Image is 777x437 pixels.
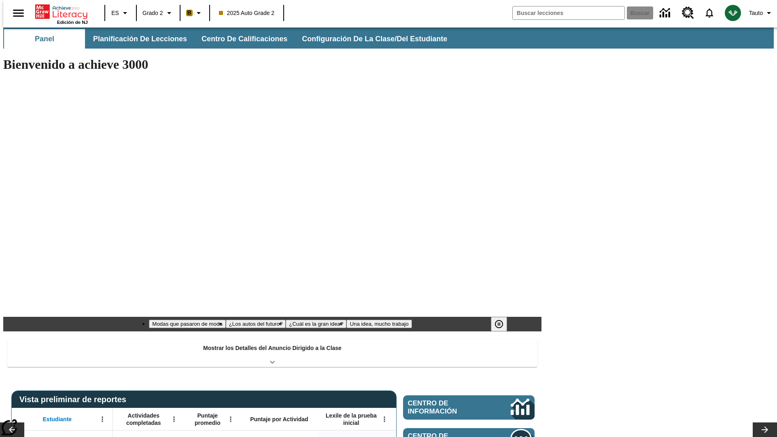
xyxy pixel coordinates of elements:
button: Carrusel de lecciones, seguir [753,422,777,437]
p: Mostrar los Detalles del Anuncio Dirigido a la Clase [203,344,342,352]
span: Estudiante [43,416,72,423]
button: Abrir el menú lateral [6,1,30,25]
span: Panel [35,34,54,44]
span: Centro de calificaciones [202,34,287,44]
button: Lenguaje: ES, Selecciona un idioma [108,6,134,20]
span: B [187,8,191,18]
span: Planificación de lecciones [93,34,187,44]
a: Notificaciones [699,2,720,23]
a: Centro de información [655,2,677,24]
span: ES [111,9,119,17]
a: Centro de información [403,395,535,420]
button: Grado: Grado 2, Elige un grado [139,6,177,20]
button: Panel [4,29,85,49]
div: Subbarra de navegación [3,29,454,49]
input: Buscar campo [513,6,624,19]
button: Diapositiva 2 ¿Los autos del futuro? [226,320,286,328]
span: Puntaje por Actividad [250,416,308,423]
button: Planificación de lecciones [87,29,193,49]
span: Edición de NJ [57,20,88,25]
span: Puntaje promedio [188,412,227,426]
span: Actividades completadas [117,412,170,426]
span: Grado 2 [142,9,163,17]
span: 2025 Auto Grade 2 [219,9,275,17]
button: Diapositiva 3 ¿Cuál es la gran idea? [286,320,346,328]
button: Pausar [491,317,507,331]
button: Abrir menú [225,413,237,425]
span: Vista preliminar de reportes [19,395,130,404]
a: Portada [35,4,88,20]
div: Portada [35,3,88,25]
button: Centro de calificaciones [195,29,294,49]
a: Centro de recursos, Se abrirá en una pestaña nueva. [677,2,699,24]
button: Abrir menú [96,413,108,425]
button: Escoja un nuevo avatar [720,2,746,23]
div: Subbarra de navegación [3,28,774,49]
span: Centro de información [408,399,484,416]
img: avatar image [725,5,741,21]
button: Abrir menú [168,413,180,425]
button: Configuración de la clase/del estudiante [295,29,454,49]
span: Lexile de la prueba inicial [322,412,381,426]
button: Perfil/Configuración [746,6,777,20]
button: Diapositiva 1 Modas que pasaron de moda [149,320,225,328]
span: Tauto [749,9,763,17]
h1: Bienvenido a achieve 3000 [3,57,541,72]
button: Boost El color de la clase es anaranjado claro. Cambiar el color de la clase. [183,6,207,20]
div: Pausar [491,317,515,331]
div: Mostrar los Detalles del Anuncio Dirigido a la Clase [7,339,537,367]
span: Configuración de la clase/del estudiante [302,34,447,44]
button: Diapositiva 4 Una idea, mucho trabajo [346,320,412,328]
button: Abrir menú [378,413,391,425]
